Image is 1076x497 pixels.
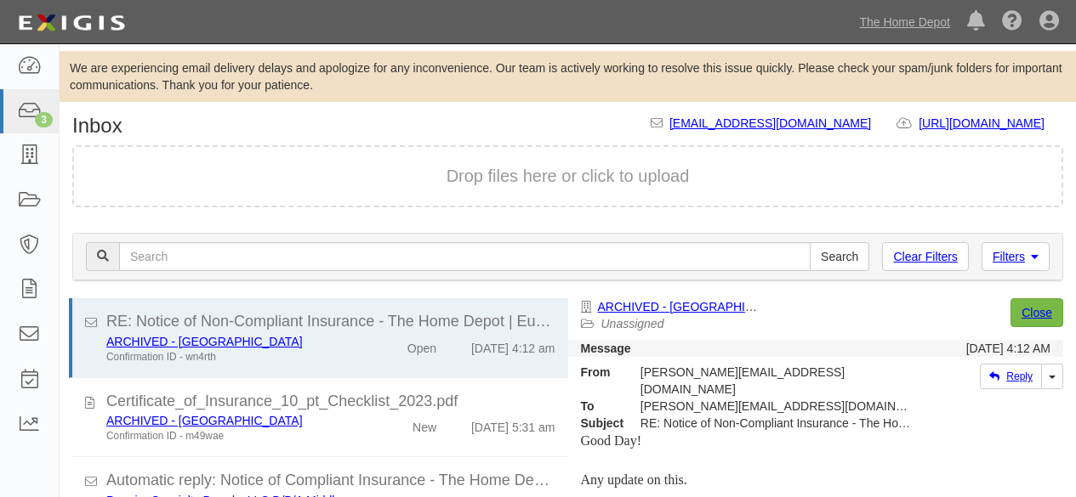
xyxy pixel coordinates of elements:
[628,398,927,415] div: Christina_Carter@homedepot.com
[447,164,690,189] button: Drop files here or click to upload
[471,412,555,436] div: [DATE] 5:31 am
[980,364,1042,389] a: Reply
[1011,298,1063,327] a: Close
[966,340,1050,357] div: [DATE] 4:12 AM
[106,311,555,333] div: RE: Notice of Non-Compliant Insurance - The Home Depot | Euro Chef LLC
[982,242,1050,271] a: Filters
[581,472,687,487] span: Any update on this.
[919,116,1063,130] a: [URL][DOMAIN_NAME]
[106,470,555,492] div: Automatic reply: Notice of Compliant Insurance - The Home Depot
[568,398,628,415] strong: To
[601,317,664,330] a: Unassigned
[106,335,303,348] a: ARCHIVED - [GEOGRAPHIC_DATA]
[35,112,53,127] div: 3
[60,59,1076,93] div: We are experiencing email delivery delays and apologize for any inconvenience. Our team is active...
[669,116,871,130] a: [EMAIL_ADDRESS][DOMAIN_NAME]
[810,242,869,271] input: Search
[413,412,436,436] div: New
[1002,12,1022,32] i: Help Center - Complianz
[407,333,436,357] div: Open
[13,8,130,38] img: logo-5460c22ac91f19d4615b14bd174203de0afe785f0fc80cf4dbbc73dc1793850b.png
[106,414,303,427] a: ARCHIVED - [GEOGRAPHIC_DATA]
[628,364,927,398] div: [PERSON_NAME][EMAIL_ADDRESS][DOMAIN_NAME]
[581,433,642,448] span: Good Day!
[581,342,631,355] strong: Message
[851,5,959,39] a: The Home Depot
[106,391,555,413] div: Certificate_of_Insurance_10_pt_Checklist_2023.pdf
[106,412,357,429] div: ARCHIVED - Verona
[882,242,968,271] a: Clear Filters
[628,415,927,432] div: RE: Notice of Non-Compliant Insurance - The Home Depot | Euro Chef LLC
[119,242,811,271] input: Search
[568,364,628,381] strong: From
[598,300,794,313] a: ARCHIVED - [GEOGRAPHIC_DATA]
[568,415,628,432] strong: Subject
[106,429,357,443] div: Confirmation ID - m49wae
[72,115,122,137] h1: Inbox
[106,350,357,364] div: Confirmation ID - wn4rth
[471,333,555,357] div: [DATE] 4:12 am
